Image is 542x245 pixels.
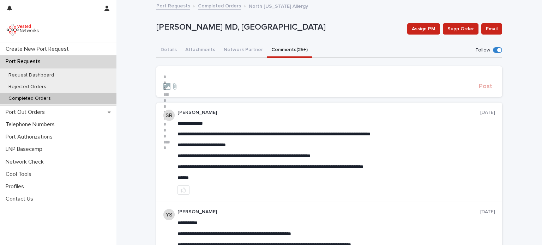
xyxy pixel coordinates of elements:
[3,196,39,202] p: Contact Us
[476,47,490,53] p: Follow
[447,25,474,32] span: Supp Order
[3,84,52,90] p: Rejected Orders
[267,43,312,58] button: Comments (25+)
[3,159,49,165] p: Network Check
[3,58,46,65] p: Port Requests
[249,2,308,10] p: North [US_STATE] Allergy
[481,23,502,35] button: Email
[156,22,402,32] p: [PERSON_NAME] MD, [GEOGRAPHIC_DATA]
[3,183,30,190] p: Profiles
[3,121,60,128] p: Telephone Numbers
[412,25,435,32] span: Assign PM
[476,83,495,90] button: Post
[407,23,440,35] button: Assign PM
[177,185,189,195] button: like this post
[486,25,498,32] span: Email
[480,209,495,215] p: [DATE]
[3,96,56,102] p: Completed Orders
[198,1,241,10] a: Completed Orders
[479,83,492,90] span: Post
[443,23,478,35] button: Supp Order
[3,109,50,116] p: Port Out Orders
[480,110,495,116] p: [DATE]
[219,43,267,58] button: Network Partner
[177,110,480,116] p: [PERSON_NAME]
[156,43,181,58] button: Details
[156,1,190,10] a: Port Requests
[6,23,40,37] img: vxlBWb1LRgmsbg0j7G8f
[3,46,74,53] p: Create New Port Request
[3,171,37,178] p: Cool Tools
[3,72,60,78] p: Request Dashboard
[3,146,48,153] p: LNP Basecamp
[3,134,58,140] p: Port Authorizations
[177,209,480,215] p: [PERSON_NAME]
[181,43,219,58] button: Attachments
